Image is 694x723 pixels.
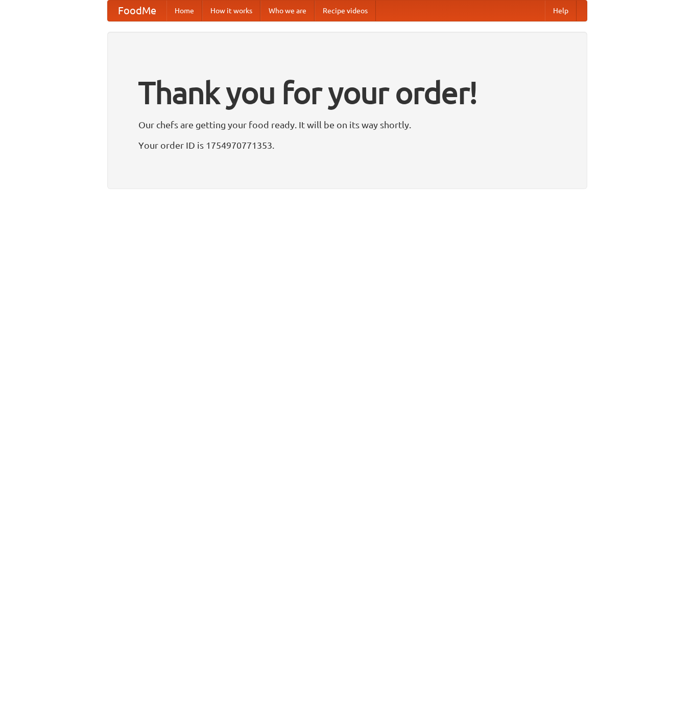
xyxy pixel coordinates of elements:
a: Recipe videos [315,1,376,21]
a: Who we are [260,1,315,21]
a: How it works [202,1,260,21]
p: Your order ID is 1754970771353. [138,137,556,153]
a: Help [545,1,577,21]
h1: Thank you for your order! [138,68,556,117]
a: FoodMe [108,1,166,21]
a: Home [166,1,202,21]
p: Our chefs are getting your food ready. It will be on its way shortly. [138,117,556,132]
